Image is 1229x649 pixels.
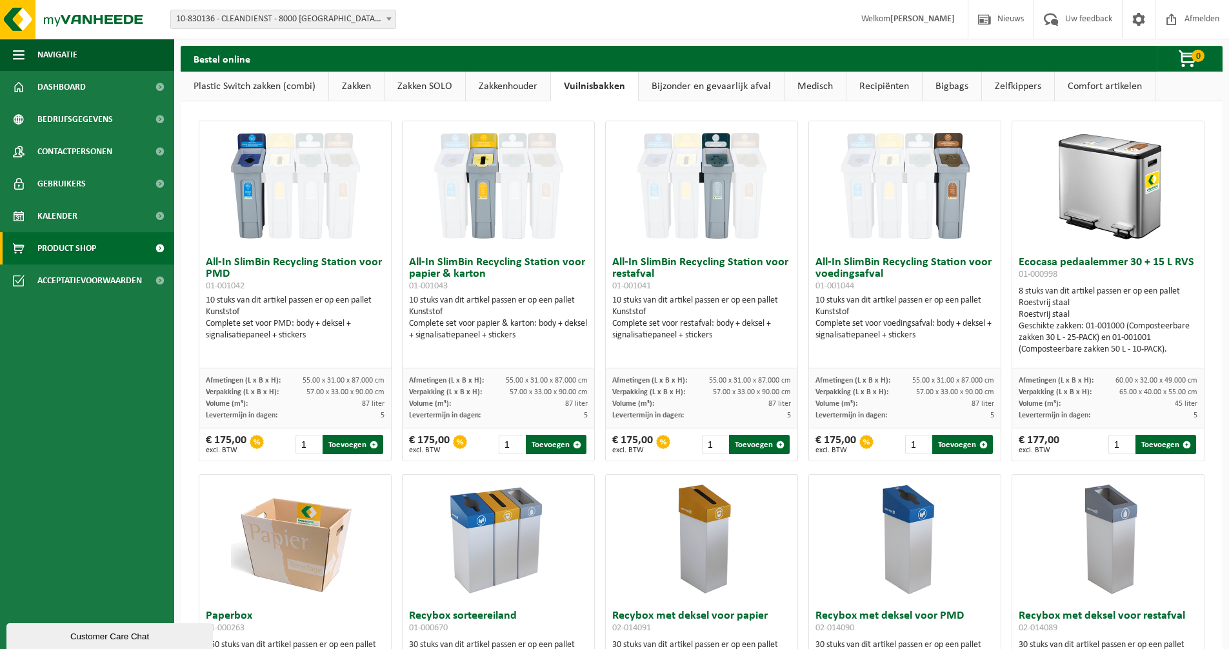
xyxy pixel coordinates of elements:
iframe: chat widget [6,621,215,649]
span: 02-014091 [612,623,651,633]
img: 02-014091 [637,475,766,604]
span: 5 [1194,412,1197,419]
div: Complete set voor voedingsafval: body + deksel + signalisatiepaneel + stickers [815,318,994,341]
span: 55.00 x 31.00 x 87.000 cm [912,377,994,384]
span: 87 liter [972,400,994,408]
span: Levertermijn in dagen: [409,412,481,419]
span: excl. BTW [612,446,653,454]
h3: All-In SlimBin Recycling Station voor restafval [612,257,791,292]
span: Verpakking (L x B x H): [612,388,685,396]
span: Dashboard [37,71,86,103]
div: Complete set voor restafval: body + deksel + signalisatiepaneel + stickers [612,318,791,341]
input: 1 [499,435,525,454]
a: Zakkenhouder [466,72,550,101]
span: 01-001042 [206,281,245,291]
span: Gebruikers [37,168,86,200]
a: Vuilnisbakken [551,72,638,101]
h3: Ecocasa pedaalemmer 30 + 15 L RVS [1019,257,1197,283]
div: Roestvrij staal [1019,297,1197,309]
span: 01-000670 [409,623,448,633]
span: Afmetingen (L x B x H): [1019,377,1094,384]
span: 01-000998 [1019,270,1057,279]
div: 10 stuks van dit artikel passen er op een pallet [815,295,994,341]
div: Kunststof [206,306,385,318]
span: 57.00 x 33.00 x 90.00 cm [916,388,994,396]
span: excl. BTW [1019,446,1059,454]
span: excl. BTW [409,446,450,454]
span: Levertermijn in dagen: [206,412,277,419]
span: Levertermijn in dagen: [612,412,684,419]
span: 55.00 x 31.00 x 87.000 cm [709,377,791,384]
span: Afmetingen (L x B x H): [409,377,484,384]
div: Roestvrij staal [1019,309,1197,321]
span: 0 [1192,50,1204,62]
button: Toevoegen [1135,435,1196,454]
span: 02-014089 [1019,623,1057,633]
img: 01-001044 [841,121,970,250]
a: Zakken [329,72,384,101]
span: Volume (m³): [409,400,451,408]
h3: All-In SlimBin Recycling Station voor PMD [206,257,385,292]
span: 01-001043 [409,281,448,291]
a: Recipiënten [846,72,922,101]
strong: [PERSON_NAME] [890,14,955,24]
span: 55.00 x 31.00 x 87.000 cm [506,377,588,384]
input: 1 [295,435,322,454]
img: 01-001042 [231,121,360,250]
span: 87 liter [362,400,385,408]
span: 57.00 x 33.00 x 90.00 cm [306,388,385,396]
button: Toevoegen [932,435,993,454]
span: 55.00 x 31.00 x 87.000 cm [303,377,385,384]
div: € 175,00 [815,435,856,454]
div: € 175,00 [206,435,246,454]
span: Contactpersonen [37,135,112,168]
img: 02-014090 [841,475,970,604]
a: Zelfkippers [982,72,1054,101]
h3: Recybox sorteereiland [409,610,588,636]
span: Afmetingen (L x B x H): [612,377,687,384]
img: 01-001041 [637,121,766,250]
span: Verpakking (L x B x H): [1019,388,1092,396]
span: 01-001041 [612,281,651,291]
span: Afmetingen (L x B x H): [206,377,281,384]
span: 10-830136 - CLEANDIENST - 8000 BRUGGE, PATHOEKEWEG 48 [170,10,396,29]
div: € 175,00 [409,435,450,454]
span: 57.00 x 33.00 x 90.00 cm [510,388,588,396]
span: 5 [990,412,994,419]
span: Levertermijn in dagen: [1019,412,1090,419]
a: Bigbags [923,72,981,101]
button: Toevoegen [323,435,383,454]
span: 87 liter [565,400,588,408]
span: 45 liter [1175,400,1197,408]
button: 0 [1157,46,1221,72]
span: 01-001044 [815,281,854,291]
span: 10-830136 - CLEANDIENST - 8000 BRUGGE, PATHOEKEWEG 48 [171,10,395,28]
h3: All-In SlimBin Recycling Station voor voedingsafval [815,257,994,292]
h3: Recybox met deksel voor PMD [815,610,994,636]
a: Comfort artikelen [1055,72,1155,101]
span: Bedrijfsgegevens [37,103,113,135]
span: excl. BTW [815,446,856,454]
div: 10 stuks van dit artikel passen er op een pallet [206,295,385,341]
div: 10 stuks van dit artikel passen er op een pallet [612,295,791,341]
span: 65.00 x 40.00 x 55.00 cm [1119,388,1197,396]
span: Navigatie [37,39,77,71]
span: Kalender [37,200,77,232]
div: Kunststof [815,306,994,318]
span: Acceptatievoorwaarden [37,265,142,297]
span: Volume (m³): [206,400,248,408]
span: Afmetingen (L x B x H): [815,377,890,384]
span: 02-014090 [815,623,854,633]
div: € 175,00 [612,435,653,454]
input: 1 [905,435,932,454]
span: Verpakking (L x B x H): [206,388,279,396]
span: Verpakking (L x B x H): [409,388,482,396]
span: Product Shop [37,232,96,265]
img: 01-000263 [231,475,360,604]
a: Plastic Switch zakken (combi) [181,72,328,101]
span: Volume (m³): [612,400,654,408]
span: Volume (m³): [1019,400,1061,408]
a: Zakken SOLO [385,72,465,101]
span: 60.00 x 32.00 x 49.000 cm [1115,377,1197,384]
